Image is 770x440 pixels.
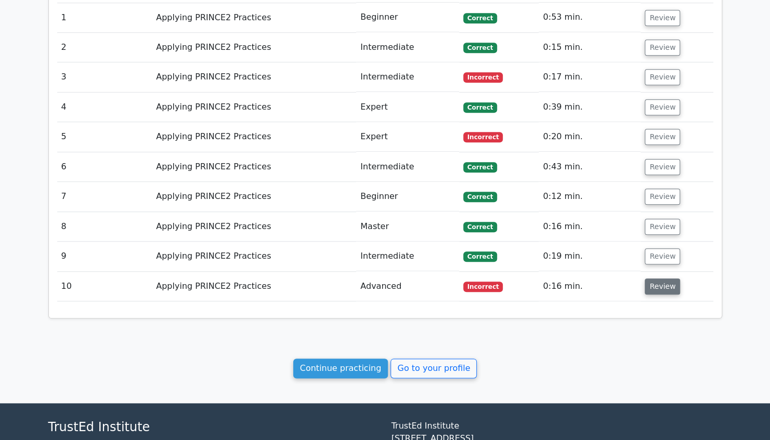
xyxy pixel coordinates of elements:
[463,192,497,202] span: Correct
[152,33,356,62] td: Applying PRINCE2 Practices
[57,62,152,92] td: 3
[539,212,641,242] td: 0:16 min.
[645,10,680,26] button: Review
[390,358,477,378] a: Go to your profile
[152,62,356,92] td: Applying PRINCE2 Practices
[463,13,497,23] span: Correct
[645,99,680,115] button: Review
[463,102,497,113] span: Correct
[356,62,459,92] td: Intermediate
[356,122,459,152] td: Expert
[463,282,503,292] span: Incorrect
[539,92,641,122] td: 0:39 min.
[463,72,503,83] span: Incorrect
[57,212,152,242] td: 8
[539,152,641,182] td: 0:43 min.
[152,212,356,242] td: Applying PRINCE2 Practices
[57,33,152,62] td: 2
[57,122,152,152] td: 5
[539,33,641,62] td: 0:15 min.
[463,132,503,142] span: Incorrect
[57,92,152,122] td: 4
[356,92,459,122] td: Expert
[57,242,152,271] td: 9
[645,159,680,175] button: Review
[645,248,680,264] button: Review
[645,39,680,56] button: Review
[57,152,152,182] td: 6
[356,212,459,242] td: Master
[356,33,459,62] td: Intermediate
[645,129,680,145] button: Review
[152,242,356,271] td: Applying PRINCE2 Practices
[152,272,356,301] td: Applying PRINCE2 Practices
[356,182,459,211] td: Beginner
[152,3,356,32] td: Applying PRINCE2 Practices
[539,182,641,211] td: 0:12 min.
[463,43,497,53] span: Correct
[645,278,680,295] button: Review
[356,242,459,271] td: Intermediate
[356,272,459,301] td: Advanced
[57,272,152,301] td: 10
[463,162,497,172] span: Correct
[539,122,641,152] td: 0:20 min.
[539,272,641,301] td: 0:16 min.
[152,122,356,152] td: Applying PRINCE2 Practices
[152,92,356,122] td: Applying PRINCE2 Practices
[645,219,680,235] button: Review
[48,420,379,435] h4: TrustEd Institute
[645,69,680,85] button: Review
[539,242,641,271] td: 0:19 min.
[645,189,680,205] button: Review
[356,3,459,32] td: Beginner
[57,182,152,211] td: 7
[463,251,497,262] span: Correct
[539,3,641,32] td: 0:53 min.
[152,152,356,182] td: Applying PRINCE2 Practices
[152,182,356,211] td: Applying PRINCE2 Practices
[356,152,459,182] td: Intermediate
[57,3,152,32] td: 1
[539,62,641,92] td: 0:17 min.
[463,222,497,232] span: Correct
[293,358,388,378] a: Continue practicing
